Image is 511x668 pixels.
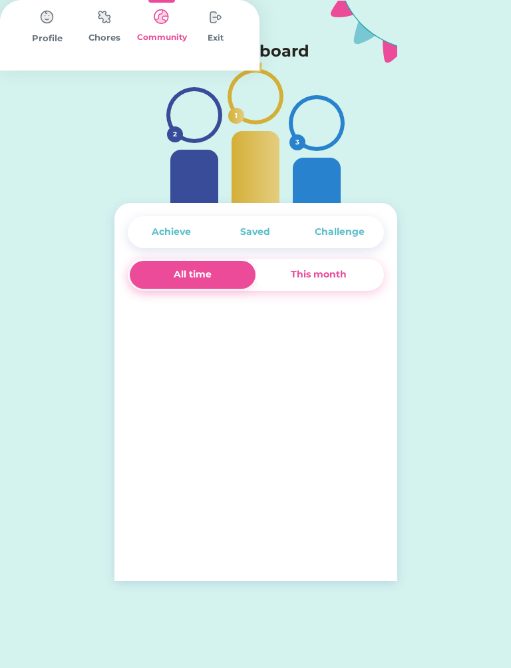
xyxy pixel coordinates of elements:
div: Achieve [152,225,191,239]
img: Group.svg [331,1,397,63]
div: Chores [76,31,133,45]
img: type%3Dchores%2C%20state%3Ddefault.svg [202,4,229,31]
div: Profile [19,32,76,45]
img: yH5BAEAAAAALAAAAAABAAEAAAIBRAA7 [170,91,218,139]
div: 1 [231,110,242,120]
div: 2 [170,129,180,139]
img: yH5BAEAAAAALAAAAAABAAEAAAIBRAA7 [232,73,279,120]
div: Community [133,31,190,43]
div: Challenge [315,225,365,239]
img: type%3Dchores%2C%20state%3Ddefault.svg [91,4,118,30]
img: type%3Dchores%2C%20state%3Ddefault.svg [34,4,61,31]
img: yH5BAEAAAAALAAAAAABAAEAAAIBRAA7 [293,99,341,147]
div: Saved [240,225,270,239]
div: Exit [190,32,241,44]
img: type%3Dkids%2C%20state%3Dselected.svg [148,4,175,30]
div: This month [291,267,347,281]
div: 3 [292,137,303,147]
div: All time [174,267,212,281]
